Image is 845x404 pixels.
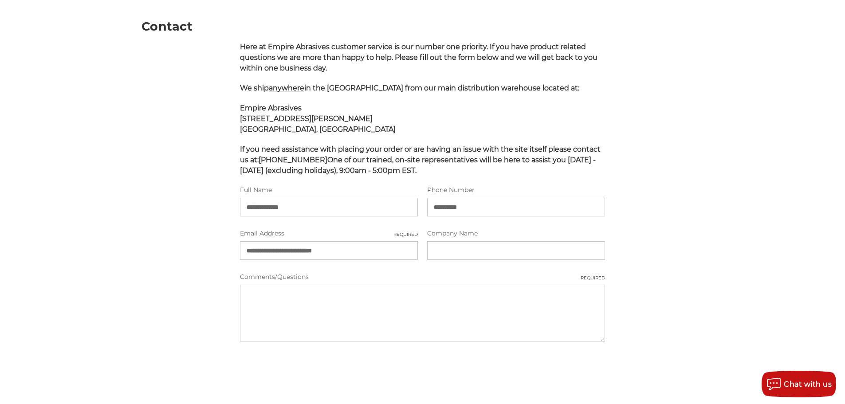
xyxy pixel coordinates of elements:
label: Full Name [240,185,418,195]
strong: [PHONE_NUMBER] [259,156,327,164]
span: If you need assistance with placing your order or are having an issue with the site itself please... [240,145,601,175]
label: Company Name [427,229,605,238]
iframe: reCAPTCHA [240,354,375,388]
label: Comments/Questions [240,272,605,282]
span: anywhere [269,84,304,92]
small: Required [581,275,605,281]
label: Email Address [240,229,418,238]
span: Here at Empire Abrasives customer service is our number one priority. If you have product related... [240,43,597,72]
strong: [STREET_ADDRESS][PERSON_NAME] [GEOGRAPHIC_DATA], [GEOGRAPHIC_DATA] [240,114,396,133]
small: Required [393,231,418,238]
button: Chat with us [762,371,836,397]
span: Chat with us [784,380,832,388]
span: Empire Abrasives [240,104,302,112]
h1: Contact [141,20,704,32]
span: We ship in the [GEOGRAPHIC_DATA] from our main distribution warehouse located at: [240,84,579,92]
label: Phone Number [427,185,605,195]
